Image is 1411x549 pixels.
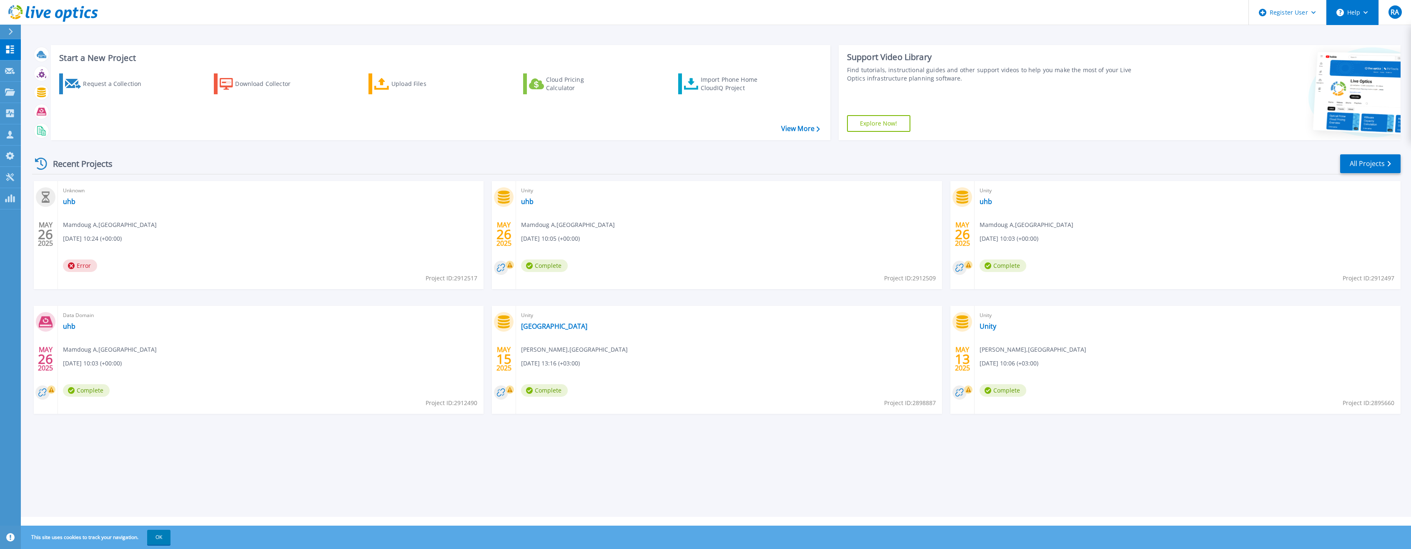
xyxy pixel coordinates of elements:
span: Project ID: 2912509 [884,274,936,283]
span: Project ID: 2895660 [1343,398,1394,408]
span: [DATE] 10:05 (+00:00) [521,234,580,243]
div: Cloud Pricing Calculator [546,76,613,92]
span: RA [1391,9,1399,15]
span: Mamdoug A , [GEOGRAPHIC_DATA] [63,220,157,229]
span: 15 [496,355,511,363]
span: Unity [521,186,937,195]
span: Complete [980,384,1026,397]
div: MAY 2025 [38,219,53,249]
a: Download Collector [214,73,307,94]
div: Request a Collection [83,76,150,92]
div: Recent Projects [32,154,124,174]
span: Unity [980,311,1396,320]
h3: Start a New Project [59,53,820,63]
span: Unknown [63,186,479,195]
span: Complete [980,259,1026,272]
span: 26 [496,231,511,238]
span: [DATE] 10:24 (+00:00) [63,234,122,243]
div: Upload Files [391,76,458,92]
span: Mamdoug A , [GEOGRAPHIC_DATA] [521,220,615,229]
span: [DATE] 10:03 (+00:00) [980,234,1038,243]
div: MAY 2025 [496,219,512,249]
a: [GEOGRAPHIC_DATA] [521,322,587,330]
div: MAY 2025 [496,344,512,374]
span: 26 [38,231,53,238]
a: uhb [521,197,534,206]
span: 26 [955,231,970,238]
div: MAY 2025 [955,344,970,374]
span: [PERSON_NAME] , [GEOGRAPHIC_DATA] [521,345,628,354]
span: Complete [521,259,568,272]
a: Explore Now! [847,115,910,132]
span: [DATE] 10:03 (+00:00) [63,359,122,368]
span: 26 [38,355,53,363]
span: Project ID: 2912517 [426,274,477,283]
a: Upload Files [368,73,461,94]
span: Complete [521,384,568,397]
a: Request a Collection [59,73,152,94]
span: Mamdoug A , [GEOGRAPHIC_DATA] [980,220,1073,229]
span: [PERSON_NAME] , [GEOGRAPHIC_DATA] [980,345,1086,354]
span: 13 [955,355,970,363]
div: Support Video Library [847,52,1140,63]
span: This site uses cookies to track your navigation. [23,530,170,545]
a: Cloud Pricing Calculator [523,73,616,94]
span: [DATE] 10:06 (+03:00) [980,359,1038,368]
span: Data Domain [63,311,479,320]
a: uhb [980,197,992,206]
span: Project ID: 2912490 [426,398,477,408]
span: Complete [63,384,110,397]
span: Project ID: 2898887 [884,398,936,408]
a: All Projects [1340,154,1401,173]
a: uhb [63,322,75,330]
button: OK [147,530,170,545]
span: Unity [980,186,1396,195]
span: Error [63,259,97,272]
div: Import Phone Home CloudIQ Project [701,76,766,92]
div: MAY 2025 [955,219,970,249]
span: Mamdoug A , [GEOGRAPHIC_DATA] [63,345,157,354]
span: Project ID: 2912497 [1343,274,1394,283]
div: Find tutorials, instructional guides and other support videos to help you make the most of your L... [847,66,1140,83]
div: Download Collector [235,76,302,92]
span: Unity [521,311,937,320]
a: View More [781,125,820,133]
a: uhb [63,197,75,206]
div: MAY 2025 [38,344,53,374]
a: Unity [980,322,996,330]
span: [DATE] 13:16 (+03:00) [521,359,580,368]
